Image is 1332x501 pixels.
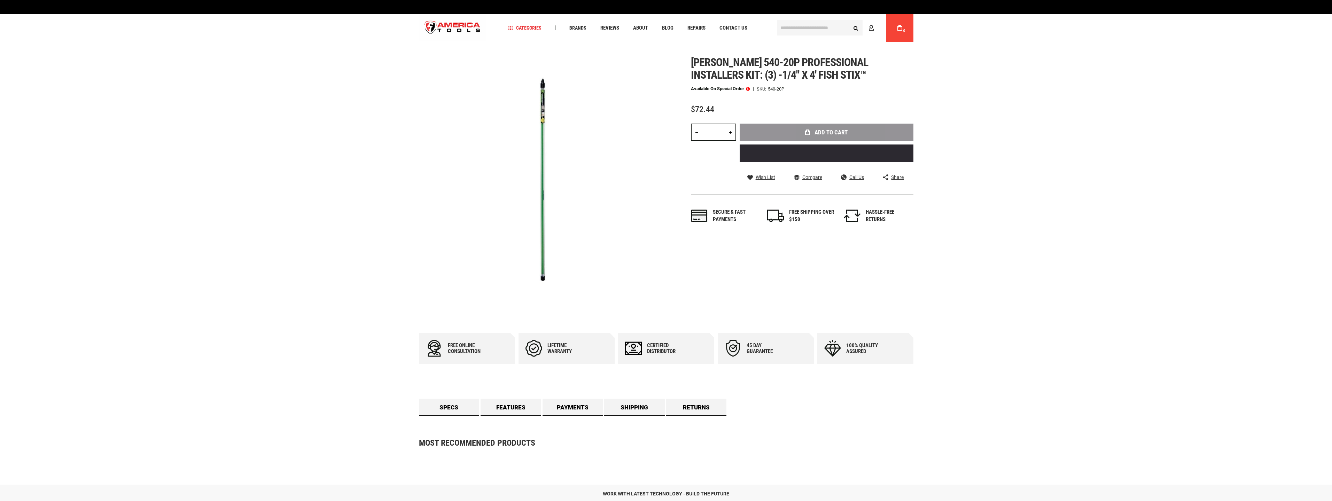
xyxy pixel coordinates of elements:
a: 0 [893,14,906,42]
a: Call Us [841,174,864,180]
a: Contact Us [716,23,750,33]
button: Search [849,21,863,34]
div: 45 day Guarantee [747,343,788,354]
span: Compare [802,175,822,180]
a: Brands [566,23,590,33]
strong: SKU [757,87,768,91]
span: 0 [903,29,905,33]
div: HASSLE-FREE RETURNS [866,209,911,224]
div: Certified Distributor [647,343,689,354]
span: Share [891,175,904,180]
a: Categories [505,23,545,33]
a: Shipping [604,399,665,416]
a: Payments [543,399,603,416]
span: Blog [662,25,673,31]
a: About [630,23,651,33]
div: 100% quality assured [846,343,888,354]
div: Secure & fast payments [713,209,758,224]
div: Lifetime warranty [547,343,589,354]
span: Contact Us [719,25,747,31]
img: America Tools [419,15,486,41]
a: Compare [794,174,822,180]
span: [PERSON_NAME] 540-20p professional installers kit: (3) -1/4" x 4' fish stix™ [691,56,868,81]
a: Features [481,399,541,416]
span: About [633,25,648,31]
span: Categories [508,25,542,30]
p: Available on Special Order [691,86,750,91]
span: Repairs [687,25,706,31]
a: Specs [419,399,480,416]
div: Free online consultation [448,343,490,354]
a: Reviews [597,23,622,33]
span: Reviews [600,25,619,31]
div: 540-20P [768,87,784,91]
img: payments [691,210,708,222]
a: Repairs [684,23,709,33]
a: Returns [666,399,727,416]
img: returns [844,210,860,222]
span: Wish List [756,175,775,180]
img: shipping [767,210,784,222]
span: $72.44 [691,104,714,114]
span: Brands [569,25,586,30]
a: store logo [419,15,486,41]
span: Call Us [849,175,864,180]
a: Blog [659,23,677,33]
strong: Most Recommended Products [419,439,889,447]
a: Wish List [747,174,775,180]
div: FREE SHIPPING OVER $150 [789,209,834,224]
img: main product photo [419,56,666,303]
